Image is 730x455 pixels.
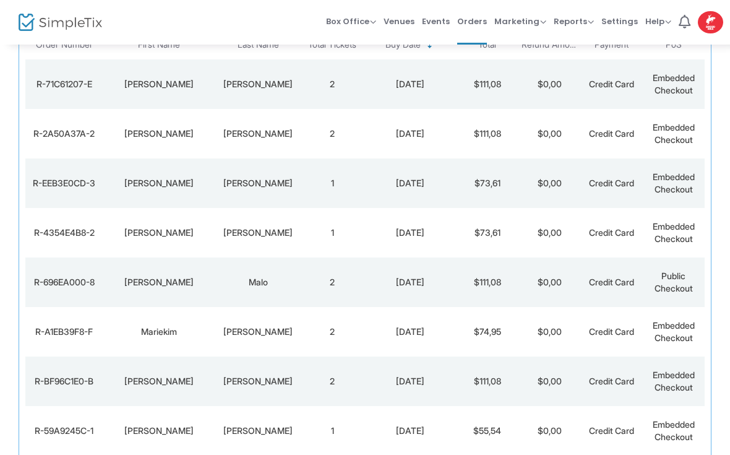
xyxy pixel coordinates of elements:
div: R-71C61207-E [28,78,100,90]
span: First Name [138,40,180,50]
span: Reports [554,15,594,27]
span: Buy Date [385,40,421,50]
div: Picard [218,425,298,437]
div: Dubé [218,326,298,338]
div: François-Charles [106,276,211,288]
td: $0,00 [518,357,580,406]
td: $111,08 [457,258,518,307]
div: 2025-08-18 [366,375,453,388]
div: R-59A9245C-1 [28,425,100,437]
div: 2025-08-18 [366,425,453,437]
td: 2 [301,307,363,357]
div: R-4354E4B8-2 [28,227,100,239]
div: Antoine [106,227,211,239]
span: Embedded Checkout [653,370,695,392]
span: Sortable [425,40,435,50]
th: Total [457,30,518,59]
span: Credit Card [589,425,634,436]
span: Marketing [494,15,546,27]
td: $73,61 [457,158,518,208]
div: R-BF96C1E0-B [28,375,100,388]
td: 1 [301,158,363,208]
div: Tremblay [218,78,298,90]
td: $0,00 [518,158,580,208]
span: Box Office [326,15,376,27]
div: R-696EA000-8 [28,276,100,288]
div: 2025-08-19 [366,78,453,90]
span: Credit Card [589,128,634,139]
div: Sylvain [106,78,211,90]
div: 2025-08-18 [366,227,453,239]
span: Embedded Checkout [653,419,695,442]
span: Settings [601,6,638,37]
span: Credit Card [589,376,634,386]
td: 1 [301,208,363,258]
td: 2 [301,59,363,109]
span: Embedded Checkout [653,122,695,145]
span: PoS [666,40,682,50]
td: $0,00 [518,258,580,307]
td: $111,08 [457,357,518,406]
td: $0,00 [518,109,580,158]
th: Refund Amount [518,30,580,59]
span: Credit Card [589,277,634,287]
td: $111,08 [457,59,518,109]
div: Malo [218,276,298,288]
span: Credit Card [589,178,634,188]
span: Credit Card [589,326,634,337]
span: Credit Card [589,79,634,89]
span: Embedded Checkout [653,171,695,194]
div: R-2A50A37A-2 [28,128,100,140]
div: Sophie [106,425,211,437]
td: 2 [301,357,363,406]
div: R-A1EB39F8-F [28,326,100,338]
td: $0,00 [518,208,580,258]
span: Embedded Checkout [653,72,695,95]
div: 2025-08-18 [366,326,453,338]
td: $111,08 [457,109,518,158]
td: 2 [301,109,363,158]
td: 2 [301,258,363,307]
div: Francis [106,128,211,140]
span: Last Name [238,40,279,50]
td: $74,95 [457,307,518,357]
td: $0,00 [518,59,580,109]
span: Public Checkout [655,271,693,293]
span: Help [645,15,671,27]
span: Payment [595,40,629,50]
span: Orders [457,6,487,37]
div: Faucher [218,177,298,189]
span: Events [422,6,450,37]
div: 2025-08-19 [366,128,453,140]
td: $0,00 [518,307,580,357]
th: Total Tickets [301,30,363,59]
div: 2025-08-18 [366,177,453,189]
div: Menard [218,227,298,239]
span: Venues [384,6,414,37]
div: Tremblay [218,375,298,388]
div: Chantale [106,375,211,388]
div: Berthiaume [218,128,298,140]
span: Embedded Checkout [653,221,695,244]
div: Mariekim [106,326,211,338]
span: Embedded Checkout [653,320,695,343]
span: Credit Card [589,227,634,238]
div: R-EEB3E0CD-3 [28,177,100,189]
div: Tristan [106,177,211,189]
div: 2025-08-18 [366,276,453,288]
td: $73,61 [457,208,518,258]
span: Order Number [36,40,93,50]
